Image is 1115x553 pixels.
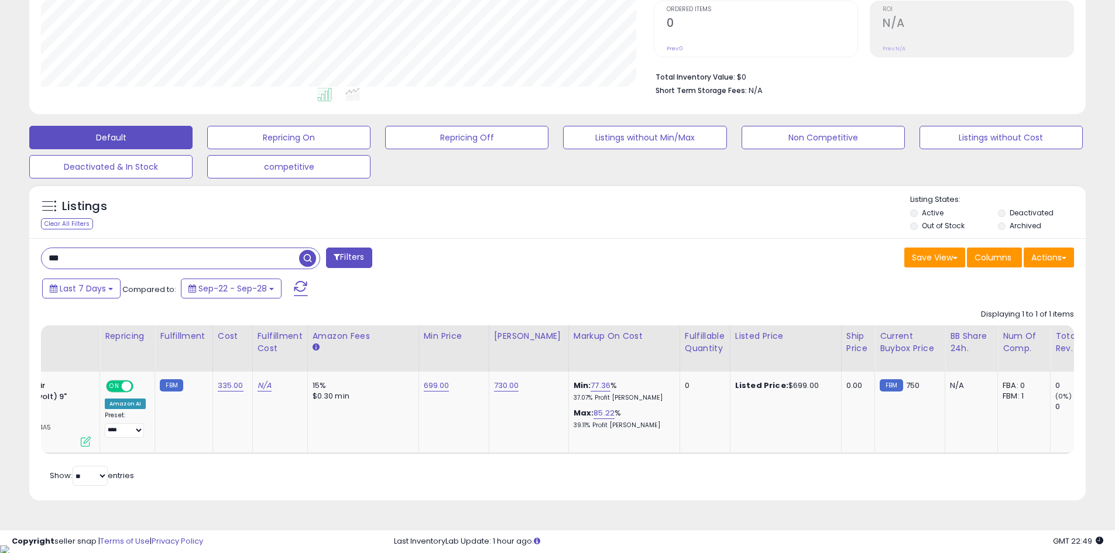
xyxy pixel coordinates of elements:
[385,126,548,149] button: Repricing Off
[1055,401,1103,412] div: 0
[105,399,146,409] div: Amazon AI
[107,382,122,391] span: ON
[967,248,1022,267] button: Columns
[494,330,564,342] div: [PERSON_NAME]
[313,330,414,342] div: Amazon Fees
[313,391,410,401] div: $0.30 min
[574,380,671,402] div: %
[100,535,150,547] a: Terms of Use
[591,380,610,391] a: 77.36
[1003,380,1041,391] div: FBA: 0
[880,330,940,355] div: Current Buybox Price
[574,408,671,430] div: %
[883,16,1073,32] h2: N/A
[910,194,1086,205] p: Listing States:
[656,69,1065,83] li: $0
[981,309,1074,320] div: Displaying 1 to 1 of 1 items
[258,330,303,355] div: Fulfillment Cost
[749,85,763,96] span: N/A
[883,45,905,52] small: Prev: N/A
[29,126,193,149] button: Default
[50,470,134,481] span: Show: entries
[685,380,721,391] div: 0
[735,380,788,391] b: Listed Price:
[880,379,903,391] small: FBM
[313,380,410,391] div: 15%
[12,536,203,547] div: seller snap | |
[906,380,920,391] span: 750
[12,535,54,547] strong: Copyright
[326,248,372,268] button: Filters
[593,407,615,419] a: 85.22
[258,380,272,391] a: N/A
[846,380,866,391] div: 0.00
[424,330,484,342] div: Min Price
[568,325,680,372] th: The percentage added to the cost of goods (COGS) that forms the calculator for Min & Max prices.
[574,407,594,418] b: Max:
[574,421,671,430] p: 39.11% Profit [PERSON_NAME]
[152,535,203,547] a: Privacy Policy
[181,279,282,298] button: Sep-22 - Sep-28
[207,126,370,149] button: Repricing On
[160,330,207,342] div: Fulfillment
[735,330,836,342] div: Listed Price
[394,536,1103,547] div: Last InventoryLab Update: 1 hour ago.
[1010,221,1041,231] label: Archived
[656,85,747,95] b: Short Term Storage Fees:
[563,126,726,149] button: Listings without Min/Max
[1024,248,1074,267] button: Actions
[218,380,243,391] a: 335.00
[922,208,944,218] label: Active
[1003,330,1045,355] div: Num of Comp.
[574,394,671,402] p: 37.07% Profit [PERSON_NAME]
[62,198,107,215] h5: Listings
[1055,330,1098,355] div: Total Rev.
[424,380,450,391] a: 699.00
[1003,391,1041,401] div: FBM: 1
[667,6,857,13] span: Ordered Items
[105,330,150,342] div: Repricing
[160,379,183,391] small: FBM
[883,6,1073,13] span: ROI
[132,382,150,391] span: OFF
[574,330,675,342] div: Markup on Cost
[105,411,146,438] div: Preset:
[218,330,248,342] div: Cost
[1055,391,1072,401] small: (0%)
[29,155,193,178] button: Deactivated & In Stock
[950,380,989,391] div: N/A
[742,126,905,149] button: Non Competitive
[846,330,870,355] div: Ship Price
[574,380,591,391] b: Min:
[975,252,1011,263] span: Columns
[950,330,993,355] div: BB Share 24h.
[920,126,1083,149] button: Listings without Cost
[904,248,965,267] button: Save View
[667,16,857,32] h2: 0
[494,380,519,391] a: 730.00
[922,221,965,231] label: Out of Stock
[1053,535,1103,547] span: 2025-10-7 22:49 GMT
[42,279,121,298] button: Last 7 Days
[41,218,93,229] div: Clear All Filters
[60,283,106,294] span: Last 7 Days
[685,330,725,355] div: Fulfillable Quantity
[122,284,176,295] span: Compared to:
[667,45,683,52] small: Prev: 0
[1055,380,1103,391] div: 0
[735,380,832,391] div: $699.00
[198,283,267,294] span: Sep-22 - Sep-28
[313,342,320,353] small: Amazon Fees.
[656,72,735,82] b: Total Inventory Value:
[207,155,370,178] button: competitive
[1010,208,1054,218] label: Deactivated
